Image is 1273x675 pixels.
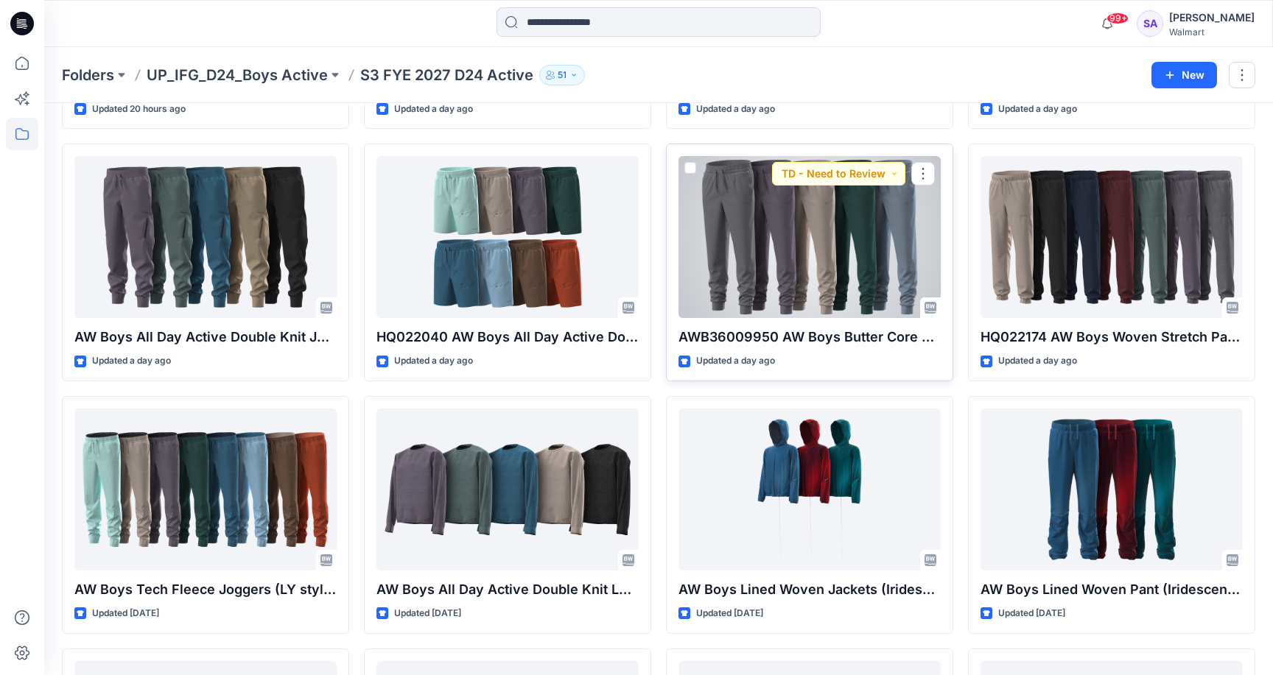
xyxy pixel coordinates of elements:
[92,606,159,621] p: Updated [DATE]
[558,67,567,83] p: 51
[147,65,328,85] a: UP_IFG_D24_Boys Active
[74,156,337,318] a: AW Boys All Day Active Double Knit Joggers
[62,65,114,85] a: Folders
[74,579,337,600] p: AW Boys Tech Fleece Joggers (LY style in ASTM)
[678,579,941,600] p: AW Boys Lined Woven Jackets (Iridescent Fabric)
[376,156,639,318] a: HQ022040 AW Boys All Day Active Double Knit Short (S1 Carryover)
[696,606,763,621] p: Updated [DATE]
[376,579,639,600] p: AW Boys All Day Active Double Knit LSlv Crewneck
[678,156,941,318] a: AWB36009950 AW Boys Butter Core Knit Jogger (LY S4 Carryover-ASTM spec)
[1107,13,1129,24] span: 99+
[539,65,585,85] button: 51
[1169,26,1255,38] div: Walmart
[394,353,473,369] p: Updated a day ago
[376,327,639,347] p: HQ022040 AW Boys All Day Active Double Knit Short (S1 Carryover)
[1137,10,1163,37] div: SA
[92,102,186,117] p: Updated 20 hours ago
[981,327,1243,347] p: HQ022174 AW Boys Woven Stretch Pant (S1 Carryover)
[998,606,1065,621] p: Updated [DATE]
[678,409,941,570] a: AW Boys Lined Woven Jackets (Iridescent Fabric)
[998,102,1077,117] p: Updated a day ago
[696,102,775,117] p: Updated a day ago
[360,65,533,85] p: S3 FYE 2027 D24 Active
[1169,9,1255,26] div: [PERSON_NAME]
[394,606,461,621] p: Updated [DATE]
[74,409,337,570] a: AW Boys Tech Fleece Joggers (LY style in ASTM)
[394,102,473,117] p: Updated a day ago
[678,327,941,347] p: AWB36009950 AW Boys Butter Core Knit Jogger (LY S4 Carryover-ASTM spec)
[981,156,1243,318] a: HQ022174 AW Boys Woven Stretch Pant (S1 Carryover)
[92,353,171,369] p: Updated a day ago
[981,409,1243,570] a: AW Boys Lined Woven Pant (Iridescent Fabric)
[998,353,1077,369] p: Updated a day ago
[376,409,639,570] a: AW Boys All Day Active Double Knit LSlv Crewneck
[1151,62,1217,88] button: New
[696,353,775,369] p: Updated a day ago
[981,579,1243,600] p: AW Boys Lined Woven Pant (Iridescent Fabric)
[74,327,337,347] p: AW Boys All Day Active Double Knit Joggers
